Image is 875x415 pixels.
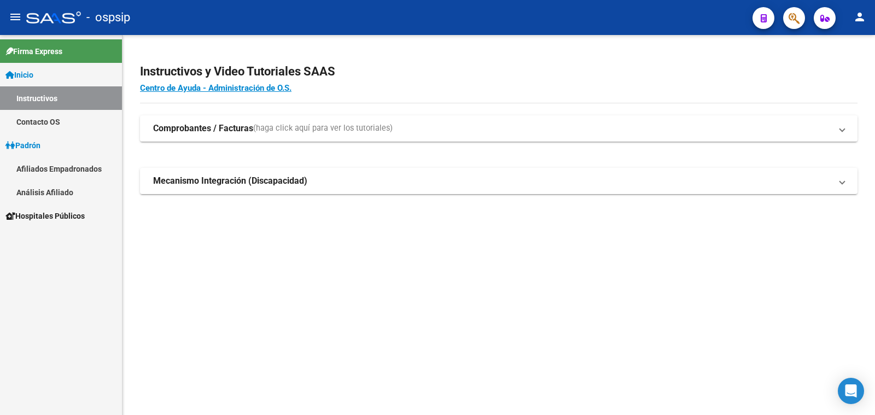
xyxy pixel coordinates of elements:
[5,69,33,81] span: Inicio
[140,168,857,194] mat-expansion-panel-header: Mecanismo Integración (Discapacidad)
[140,61,857,82] h2: Instructivos y Video Tutoriales SAAS
[5,210,85,222] span: Hospitales Públicos
[853,10,866,24] mat-icon: person
[9,10,22,24] mat-icon: menu
[153,122,253,135] strong: Comprobantes / Facturas
[5,45,62,57] span: Firma Express
[86,5,130,30] span: - ospsip
[153,175,307,187] strong: Mecanismo Integración (Discapacidad)
[5,139,40,151] span: Padrón
[140,83,291,93] a: Centro de Ayuda - Administración de O.S.
[140,115,857,142] mat-expansion-panel-header: Comprobantes / Facturas(haga click aquí para ver los tutoriales)
[253,122,393,135] span: (haga click aquí para ver los tutoriales)
[838,378,864,404] div: Open Intercom Messenger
